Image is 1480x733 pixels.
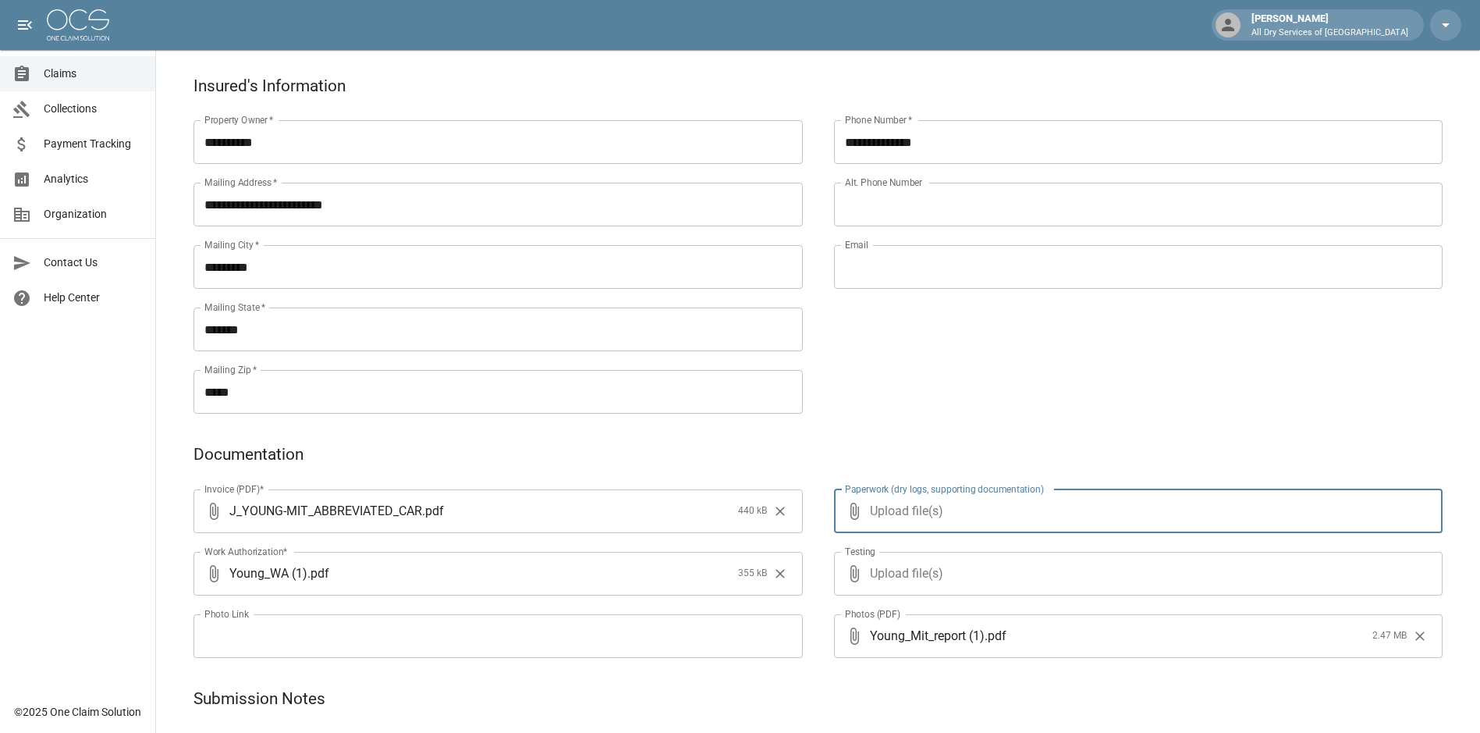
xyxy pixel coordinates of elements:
[44,290,143,306] span: Help Center
[47,9,109,41] img: ocs-logo-white-transparent.png
[870,489,1401,533] span: Upload file(s)
[44,254,143,271] span: Contact Us
[307,564,329,582] span: . pdf
[1408,624,1432,648] button: Clear
[204,176,277,189] label: Mailing Address
[44,171,143,187] span: Analytics
[229,502,422,520] span: J_YOUNG-MIT_ABBREVIATED_CAR
[1245,11,1414,39] div: [PERSON_NAME]
[870,627,985,645] span: Young_Mit_report (1)
[738,503,767,519] span: 440 kB
[9,9,41,41] button: open drawer
[204,607,249,621] label: Photo Link
[204,113,274,126] label: Property Owner
[14,704,141,720] div: © 2025 One Claim Solution
[845,176,922,189] label: Alt. Phone Number
[204,482,264,496] label: Invoice (PDF)*
[768,562,792,585] button: Clear
[870,552,1401,596] span: Upload file(s)
[1372,628,1407,644] span: 2.47 MB
[204,238,260,251] label: Mailing City
[845,545,875,558] label: Testing
[44,66,143,82] span: Claims
[204,363,257,376] label: Mailing Zip
[845,238,868,251] label: Email
[738,566,767,582] span: 355 kB
[44,136,143,152] span: Payment Tracking
[44,206,143,222] span: Organization
[229,564,307,582] span: Young_WA (1)
[845,113,912,126] label: Phone Number
[845,482,1044,496] label: Paperwork (dry logs, supporting documentation)
[768,500,792,523] button: Clear
[204,545,288,558] label: Work Authorization*
[44,101,143,117] span: Collections
[985,627,1006,645] span: . pdf
[422,502,444,520] span: . pdf
[845,607,900,621] label: Photos (PDF)
[1251,27,1408,40] p: All Dry Services of [GEOGRAPHIC_DATA]
[204,301,265,314] label: Mailing State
